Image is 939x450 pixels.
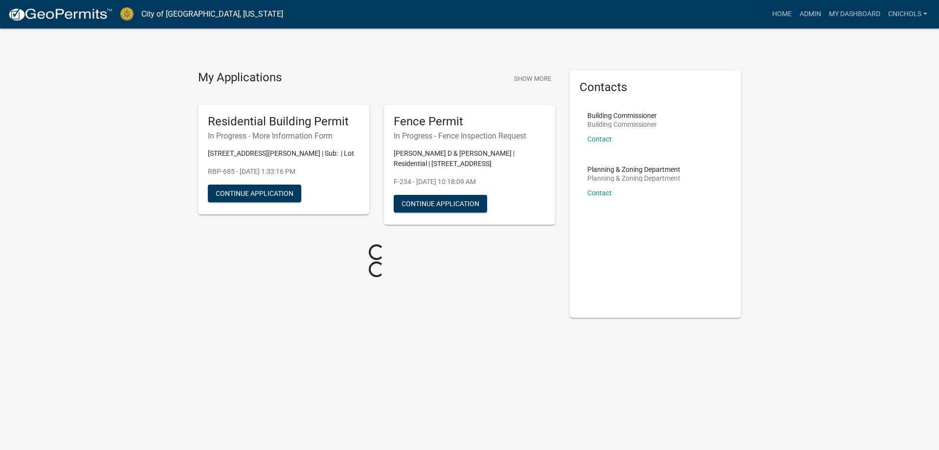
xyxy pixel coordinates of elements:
[208,115,359,129] h5: Residential Building Permit
[198,71,282,85] h4: My Applications
[510,71,555,87] button: Show More
[587,112,657,119] p: Building Commissioner
[208,185,301,202] button: Continue Application
[825,5,884,24] a: My Dashboard
[394,148,545,169] p: [PERSON_NAME] D & [PERSON_NAME] | Residential | [STREET_ADDRESS]
[587,166,680,173] p: Planning & Zoning Department
[587,189,612,197] a: Contact
[796,5,825,24] a: Admin
[208,166,359,177] p: RBP-685 - [DATE] 1:33:16 PM
[587,135,612,143] a: Contact
[208,148,359,159] p: [STREET_ADDRESS][PERSON_NAME] | Sub: | Lot
[394,131,545,141] h6: In Progress - Fence Inspection Request
[580,80,731,95] h5: Contacts
[768,5,796,24] a: Home
[394,177,545,187] p: F-234 - [DATE] 10:18:09 AM
[587,175,680,182] p: Planning & Zoning Department
[394,195,487,213] button: Continue Application
[208,131,359,141] h6: In Progress - More Information Form
[120,7,134,21] img: City of Jeffersonville, Indiana
[587,121,657,128] p: Building Commissioner
[394,115,545,129] h5: Fence Permit
[141,6,283,23] a: City of [GEOGRAPHIC_DATA], [US_STATE]
[884,5,931,24] a: cnichols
